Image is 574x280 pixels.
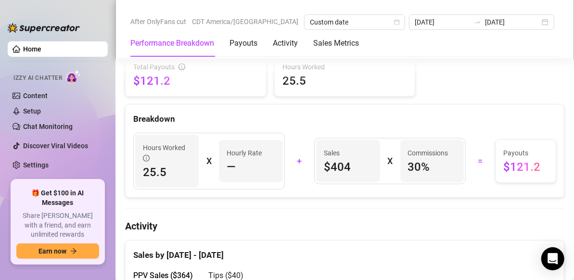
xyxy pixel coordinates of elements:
[125,219,564,233] h4: Activity
[504,148,548,158] span: Payouts
[485,17,540,27] input: End date
[273,38,298,49] div: Activity
[130,14,186,29] span: After OnlyFans cut
[16,211,99,240] span: Share [PERSON_NAME] with a friend, and earn unlimited rewards
[206,153,211,169] div: X
[388,153,393,169] div: X
[130,38,214,49] div: Performance Breakdown
[408,159,456,175] span: 30 %
[23,123,73,130] a: Chat Monitoring
[16,189,99,207] span: 🎁 Get $100 in AI Messages
[541,247,564,270] div: Open Intercom Messenger
[227,148,262,158] article: Hourly Rate
[291,153,309,169] div: +
[66,70,81,84] img: AI Chatter
[473,18,481,26] span: to
[282,73,408,89] span: 25.5
[324,159,372,175] span: $404
[23,45,41,53] a: Home
[282,62,408,72] span: Hours Worked
[310,15,399,29] span: Custom date
[143,155,150,162] span: info-circle
[133,73,258,89] span: $121.2
[133,241,556,262] div: Sales by [DATE] - [DATE]
[473,18,481,26] span: swap-right
[415,17,470,27] input: Start date
[16,243,99,259] button: Earn nowarrow-right
[324,148,372,158] span: Sales
[208,271,243,280] span: Tips ( $40 )
[394,19,400,25] span: calendar
[70,248,77,255] span: arrow-right
[313,38,359,49] div: Sales Metrics
[230,38,257,49] div: Payouts
[192,14,298,29] span: CDT America/[GEOGRAPHIC_DATA]
[133,271,193,280] span: PPV Sales ( $364 )
[179,64,185,70] span: info-circle
[504,159,548,175] span: $121.2
[23,92,48,100] a: Content
[23,142,88,150] a: Discover Viral Videos
[38,247,66,255] span: Earn now
[13,74,62,83] span: Izzy AI Chatter
[23,161,49,169] a: Settings
[143,165,191,180] span: 25.5
[133,113,556,126] div: Breakdown
[133,62,175,72] span: Total Payouts
[23,107,41,115] a: Setup
[472,153,490,169] div: =
[8,23,80,33] img: logo-BBDzfeDw.svg
[227,159,236,175] span: —
[408,148,448,158] article: Commissions
[143,142,191,164] span: Hours Worked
